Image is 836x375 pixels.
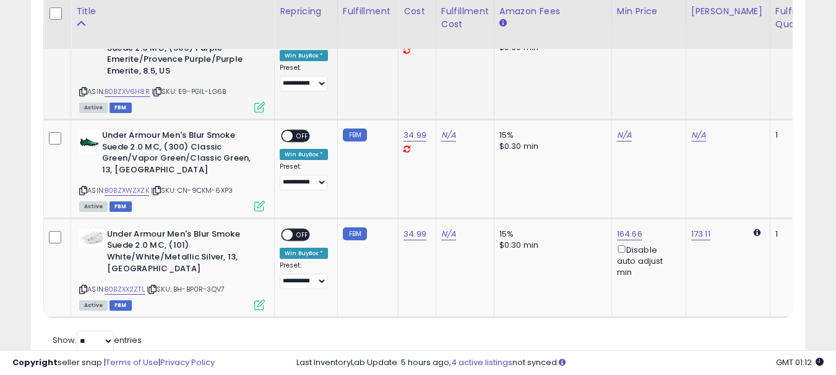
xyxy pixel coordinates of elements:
span: OFF [293,230,312,240]
a: 164.66 [617,228,642,240]
div: Disable auto adjust min [617,243,676,279]
div: 15% [499,229,602,240]
span: All listings currently available for purchase on Amazon [79,201,108,212]
div: Fulfillment Cost [441,5,489,31]
div: Last InventoryLab Update: 5 hours ago, not synced. [296,357,824,369]
div: ASIN: [79,229,265,309]
div: Preset: [280,261,328,289]
div: Fulfillment [343,5,393,18]
span: | SKU: E9-PGIL-LG6B [152,86,226,96]
div: ASIN: [79,31,265,111]
div: $0.30 min [499,141,602,152]
span: FBM [110,300,132,311]
span: FBM [110,201,132,212]
div: Fulfillable Quantity [775,5,818,31]
small: Amazon Fees. [499,18,507,29]
div: Preset: [280,64,328,91]
div: 15% [499,130,602,141]
strong: Copyright [12,356,58,368]
div: Win BuyBox * [280,50,328,61]
div: Preset: [280,162,328,190]
a: N/A [617,129,632,141]
small: FBM [343,227,367,240]
a: Privacy Policy [160,356,215,368]
span: All listings currently available for purchase on Amazon [79,103,108,113]
span: | SKU: CN-9CKM-6XP3 [151,185,233,195]
span: Show: entries [53,334,142,346]
div: Win BuyBox * [280,248,328,259]
a: N/A [441,228,456,240]
a: Terms of Use [106,356,158,368]
div: Min Price [617,5,681,18]
a: 34.99 [403,228,426,240]
div: ASIN: [79,130,265,210]
small: FBM [343,129,367,141]
div: Cost [403,5,431,18]
div: Win BuyBox * [280,149,328,160]
a: 34.99 [403,129,426,141]
img: 31QSPyBQHqL._SL40_.jpg [79,229,104,247]
b: Under Armour Men's Blur Smoke Suede 2.0 MC, (300) Classic Green/Vapor Green/Classic Green, 13, [G... [102,130,252,179]
a: N/A [441,129,456,141]
div: 1 [775,130,814,141]
span: 2025-08-15 01:12 GMT [776,356,824,368]
a: 4 active listings [451,356,512,368]
div: 1 [775,229,814,240]
a: 173.11 [691,228,710,240]
a: B0BZXV6H8R [105,86,150,97]
img: 41GKI5NmxiL._SL40_.jpg [79,130,99,154]
span: FBM [110,103,132,113]
span: | SKU: BH-BP0R-3QV7 [147,284,225,294]
b: Under Armour Men's Blur Smoke Suede 2.0 MC, (101) White/White/Metallic Silver, 13, [GEOGRAPHIC_DATA] [107,229,257,277]
span: OFF [293,131,312,141]
i: Calculated using Dynamic Max Price. [754,229,761,237]
span: All listings currently available for purchase on Amazon [79,300,108,311]
div: seller snap | | [12,357,215,369]
div: Title [76,5,269,18]
a: N/A [691,129,706,141]
div: Repricing [280,5,332,18]
div: Amazon Fees [499,5,606,18]
div: [PERSON_NAME] [691,5,765,18]
a: B0BZXX2ZTL [105,284,145,295]
a: B0BZXWZXZK [105,185,149,196]
b: Under Armour Men's Blur Smoke Suede 2.0 MC, (500) Purple Emerite/Provence Purple/Purple Emerite, ... [107,31,257,80]
div: $0.30 min [499,240,602,251]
